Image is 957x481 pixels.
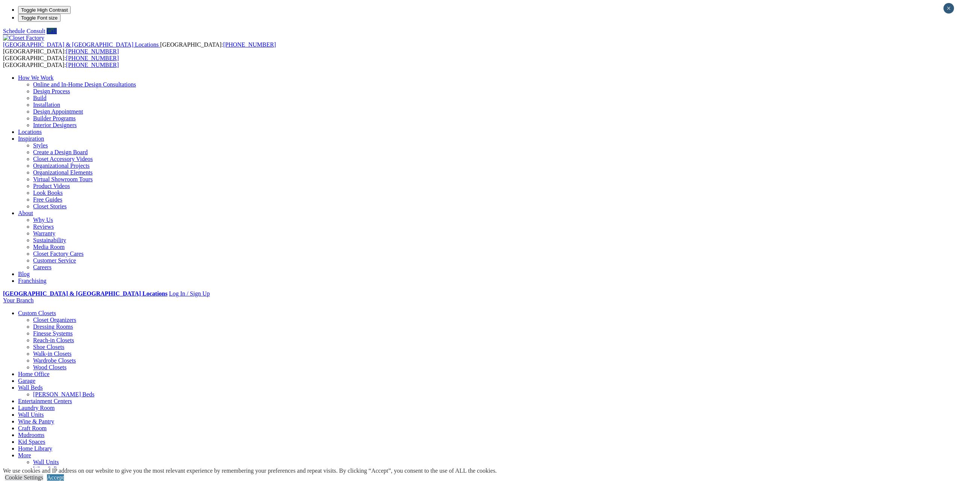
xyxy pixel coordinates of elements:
[18,278,47,284] a: Franchising
[33,264,52,270] a: Careers
[33,391,94,398] a: [PERSON_NAME] Beds
[3,28,45,34] a: Schedule Consult
[3,290,167,297] a: [GEOGRAPHIC_DATA] & [GEOGRAPHIC_DATA] Locations
[66,48,119,55] a: [PHONE_NUMBER]
[33,102,60,108] a: Installation
[18,411,44,418] a: Wall Units
[169,290,209,297] a: Log In / Sign Up
[943,3,954,14] button: Close
[33,176,93,182] a: Virtual Showroom Tours
[33,230,55,237] a: Warranty
[18,378,35,384] a: Garage
[33,156,93,162] a: Closet Accessory Videos
[18,398,72,404] a: Entertainment Centers
[33,344,64,350] a: Shoe Closets
[3,41,160,48] a: [GEOGRAPHIC_DATA] & [GEOGRAPHIC_DATA] Locations
[18,432,44,438] a: Mudrooms
[3,41,159,48] span: [GEOGRAPHIC_DATA] & [GEOGRAPHIC_DATA] Locations
[18,310,56,316] a: Custom Closets
[18,445,52,452] a: Home Library
[18,6,71,14] button: Toggle High Contrast
[33,257,76,264] a: Customer Service
[33,250,83,257] a: Closet Factory Cares
[5,474,43,481] a: Cookie Settings
[66,55,119,61] a: [PHONE_NUMBER]
[33,203,67,209] a: Closet Stories
[33,183,70,189] a: Product Videos
[47,474,64,481] a: Accept
[3,297,33,303] a: Your Branch
[33,330,73,337] a: Finesse Systems
[21,7,68,13] span: Toggle High Contrast
[33,466,69,472] a: Wine & Pantry
[33,237,66,243] a: Sustainability
[18,14,61,22] button: Toggle Font size
[18,405,55,411] a: Laundry Room
[33,169,93,176] a: Organizational Elements
[33,223,54,230] a: Reviews
[18,418,54,425] a: Wine & Pantry
[18,425,47,431] a: Craft Room
[33,149,88,155] a: Create a Design Board
[21,15,58,21] span: Toggle Font size
[33,364,67,370] a: Wood Closets
[33,217,53,223] a: Why Us
[33,108,83,115] a: Design Appointment
[33,190,63,196] a: Look Books
[33,122,77,128] a: Interior Designers
[33,317,76,323] a: Closet Organizers
[66,62,119,68] a: [PHONE_NUMBER]
[33,357,76,364] a: Wardrobe Closets
[18,210,33,216] a: About
[3,41,276,55] span: [GEOGRAPHIC_DATA]: [GEOGRAPHIC_DATA]:
[33,162,89,169] a: Organizational Projects
[33,95,47,101] a: Build
[3,55,119,68] span: [GEOGRAPHIC_DATA]: [GEOGRAPHIC_DATA]:
[33,196,62,203] a: Free Guides
[33,81,136,88] a: Online and In-Home Design Consultations
[33,337,74,343] a: Reach-in Closets
[33,115,76,121] a: Builder Programs
[18,384,43,391] a: Wall Beds
[33,323,73,330] a: Dressing Rooms
[3,35,44,41] img: Closet Factory
[47,28,57,34] a: Call
[18,371,50,377] a: Home Office
[33,88,70,94] a: Design Process
[18,439,45,445] a: Kid Spaces
[33,351,71,357] a: Walk-in Closets
[18,271,30,277] a: Blog
[18,452,31,458] a: More menu text will display only on big screen
[18,135,44,142] a: Inspiration
[223,41,276,48] a: [PHONE_NUMBER]
[33,459,59,465] a: Wall Units
[33,244,65,250] a: Media Room
[3,467,497,474] div: We use cookies and IP address on our website to give you the most relevant experience by remember...
[33,142,48,149] a: Styles
[18,74,54,81] a: How We Work
[18,129,42,135] a: Locations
